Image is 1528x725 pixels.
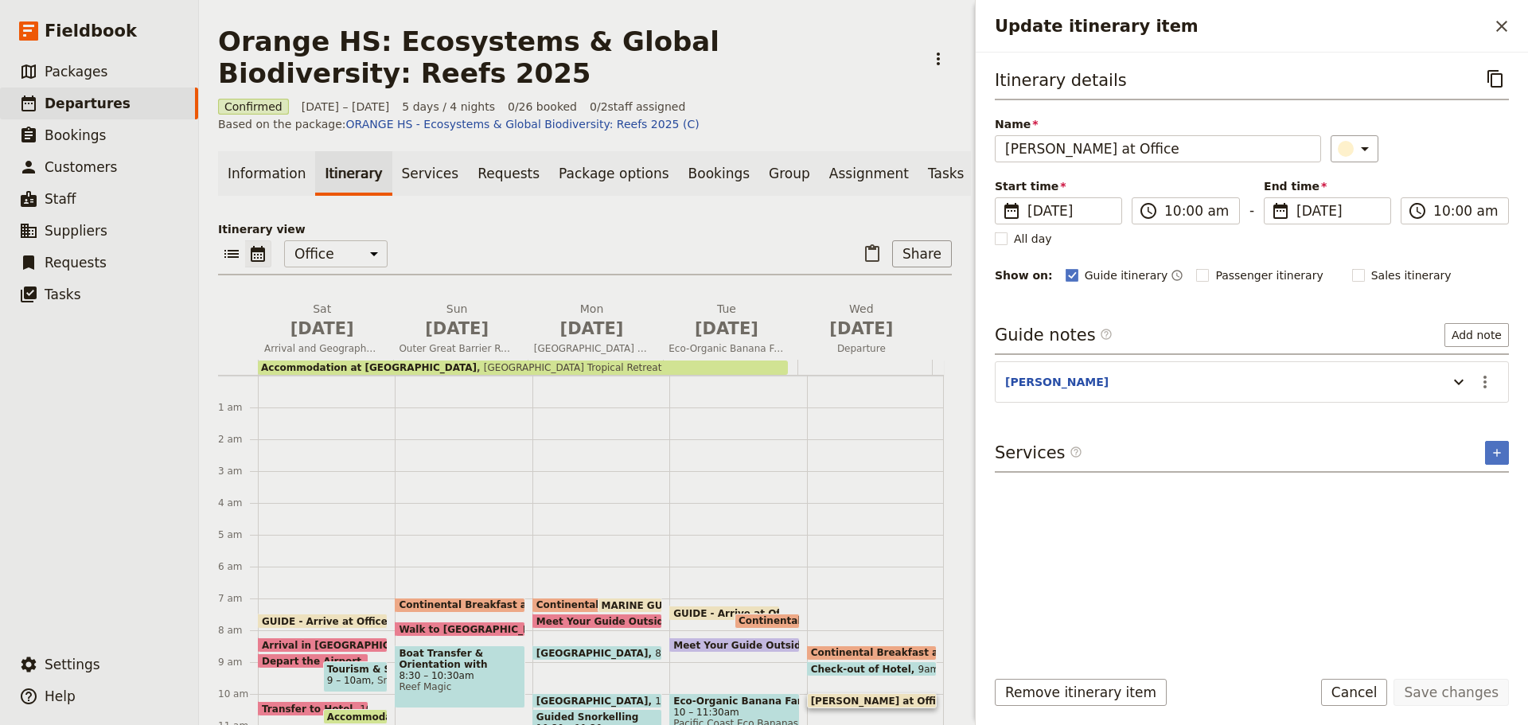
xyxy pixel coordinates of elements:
[371,675,478,686] span: Small World Journeys
[45,286,81,302] span: Tasks
[1070,446,1082,465] span: ​
[262,656,368,666] span: Depart the Airport
[399,648,520,670] span: Boat Transfer & Orientation with Marine Biologist
[218,116,700,132] span: Based on the package:
[218,497,258,509] div: 4 am
[532,645,662,661] div: [GEOGRAPHIC_DATA]8:30am
[655,648,692,658] span: 8:30am
[1296,201,1381,220] span: [DATE]
[258,361,788,375] div: Accommodation at [GEOGRAPHIC_DATA][GEOGRAPHIC_DATA] Tropical Retreat
[1321,679,1388,706] button: Cancel
[859,240,886,267] button: Paste itinerary item
[1394,679,1509,706] button: Save changes
[245,240,271,267] button: Calendar view
[218,240,245,267] button: List view
[45,688,76,704] span: Help
[508,99,577,115] span: 0/26 booked
[392,342,520,355] span: Outer Great Barrier Reef & Indigenous Culture
[918,664,940,674] span: 9am
[807,645,937,661] div: Continental Breakfast at Hotel
[45,657,100,672] span: Settings
[218,433,258,446] div: 2 am
[1070,446,1082,458] span: ​
[735,614,800,629] div: Continental Breakfast at Hotel
[218,151,315,196] a: Information
[45,64,107,80] span: Packages
[995,679,1167,706] button: Remove itinerary item
[995,178,1122,194] span: Start time
[1264,178,1391,194] span: End time
[995,135,1321,162] input: Name
[1444,323,1509,347] button: Add note
[590,99,685,115] span: 0 / 2 staff assigned
[804,301,919,341] h2: Wed
[392,301,527,360] button: Sun [DATE]Outer Great Barrier Reef & Indigenous Culture
[807,693,937,708] div: [PERSON_NAME] at Office
[536,648,655,658] span: [GEOGRAPHIC_DATA]
[655,696,682,706] span: 10am
[662,342,790,355] span: Eco-Organic Banana Farm Visit, [GEOGRAPHIC_DATA] & Rainforest Waterfalls
[1485,441,1509,465] button: Add service inclusion
[1471,368,1499,396] button: Actions
[1433,201,1499,220] input: ​
[218,592,258,605] div: 7 am
[811,664,918,674] span: Check-out of Hotel
[395,598,524,613] div: Continental Breakfast at Hotel
[402,99,495,115] span: 5 days / 4 nights
[315,151,392,196] a: Itinerary
[811,696,955,706] span: [PERSON_NAME] at Office
[662,301,797,360] button: Tue [DATE]Eco-Organic Banana Farm Visit, [GEOGRAPHIC_DATA] & Rainforest Waterfalls
[327,664,384,675] span: Tourism & Sustainability Presentation
[399,670,520,681] span: 8:30 – 10:30am
[820,151,918,196] a: Assignment
[668,317,784,341] span: [DATE]
[536,616,787,626] span: Meet Your Guide Outside Reception & Depart
[218,99,289,115] span: Confirmed
[1215,267,1323,283] span: Passenger itinerary
[995,267,1053,283] div: Show on:
[1139,201,1158,220] span: ​
[258,614,388,629] div: GUIDE - Arrive at Office
[45,127,106,143] span: Bookings
[811,647,983,658] span: Continental Breakfast at Hotel
[45,159,117,175] span: Customers
[399,317,514,341] span: [DATE]
[1331,135,1378,162] button: ​
[1371,267,1452,283] span: Sales itinerary
[218,465,258,477] div: 3 am
[1488,13,1515,40] button: Close drawer
[536,599,708,610] span: Continental Breakfast at Hotel
[995,14,1488,38] h2: Update itinerary item
[536,711,658,723] span: Guided Snorkelling
[477,362,661,373] span: [GEOGRAPHIC_DATA] Tropical Retreat
[323,661,388,692] div: Tourism & Sustainability Presentation9 – 10amSmall World Journeys
[218,221,952,237] p: Itinerary view
[1249,201,1254,224] span: -
[1408,201,1427,220] span: ​
[534,317,649,341] span: [DATE]
[669,637,799,653] div: Meet Your Guide Outside Reception & Depart
[45,191,76,207] span: Staff
[1014,231,1052,247] span: All day
[399,624,562,634] span: Walk to [GEOGRAPHIC_DATA]
[528,301,662,360] button: Mon [DATE][GEOGRAPHIC_DATA] Snorkelling & [GEOGRAPHIC_DATA]
[528,342,656,355] span: [GEOGRAPHIC_DATA] Snorkelling & [GEOGRAPHIC_DATA]
[360,704,403,714] span: 10:15am
[534,301,649,341] h2: Mon
[218,401,258,414] div: 1 am
[673,640,924,650] span: Meet Your Guide Outside Reception & Depart
[399,301,514,341] h2: Sun
[262,616,395,626] span: GUIDE - Arrive at Office
[807,661,937,676] div: Check-out of Hotel9am
[995,68,1127,92] h3: Itinerary details
[302,99,390,115] span: [DATE] – [DATE]
[468,151,549,196] a: Requests
[925,45,952,72] button: Actions
[218,560,258,573] div: 6 am
[395,622,524,637] div: Walk to [GEOGRAPHIC_DATA]
[679,151,759,196] a: Bookings
[1171,266,1183,285] button: Time shown on guide itinerary
[258,301,392,360] button: Sat [DATE]Arrival and Geography & The Reef Presentation
[45,255,107,271] span: Requests
[327,675,372,686] span: 9 – 10am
